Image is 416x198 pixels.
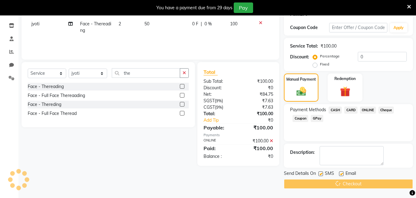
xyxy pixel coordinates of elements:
div: ( ) [199,104,238,111]
span: Total [204,69,218,75]
span: SMS [325,170,334,178]
div: Face - Thereading [28,83,64,90]
span: Payment Methods [290,107,326,113]
div: ₹100.00 [238,124,278,131]
span: SGST [204,98,215,103]
span: Email [345,170,356,178]
div: ( ) [199,98,238,104]
span: | [201,21,202,27]
div: Face - Thereding [28,101,61,108]
span: Face - Thereading [80,21,111,33]
div: ₹7.63 [238,98,278,104]
div: ₹100.00 [238,111,278,117]
div: You have a payment due from 29 days [156,5,232,11]
div: ₹0 [238,153,278,160]
div: Discount: [199,85,238,91]
div: ₹0 [245,117,278,124]
label: Redemption [334,76,356,82]
div: Balance : [199,153,238,160]
span: jyoti [31,21,39,27]
div: Paid: [199,145,238,152]
span: CARD [344,107,357,114]
img: _cash.svg [293,86,309,97]
span: 2 [119,21,121,27]
span: Send Details On [284,170,316,178]
span: CASH [329,107,342,114]
div: ₹7.63 [238,104,278,111]
input: Search or Scan [112,68,180,78]
div: ₹0 [238,85,278,91]
a: Add Tip [199,117,245,124]
label: Manual Payment [286,77,316,82]
div: Sub Total: [199,78,238,85]
div: ₹100.00 [238,138,278,144]
div: ₹100.00 [238,78,278,85]
div: Total: [199,111,238,117]
div: Service Total: [290,43,318,49]
span: 50 [144,21,149,27]
div: ₹100.00 [321,43,337,49]
label: Fixed [320,61,329,67]
div: Payments [204,133,273,138]
div: ONLINE [199,138,238,144]
div: Discount: [290,54,309,60]
div: Face - Full Face Thereaading [28,92,85,99]
span: 100 [230,21,237,27]
div: ₹84.75 [238,91,278,98]
span: 0 % [204,21,212,27]
div: Description: [290,149,315,156]
div: Face - Full Face Theread [28,110,77,117]
div: Coupon Code [290,24,329,31]
span: GPay [311,115,323,122]
span: Coupon [293,115,308,122]
span: 0 F [192,21,198,27]
div: ₹100.00 [238,145,278,152]
span: 9% [216,105,222,110]
button: Apply [390,23,407,32]
span: ONLINE [360,107,376,114]
div: Net: [199,91,238,98]
span: CGST [204,104,215,110]
span: Cheque [378,107,394,114]
input: Enter Offer / Coupon Code [329,23,387,32]
span: 9% [216,98,222,103]
img: _gift.svg [337,85,353,98]
label: Percentage [320,53,340,59]
div: Payable: [199,124,238,131]
button: Pay [234,2,253,13]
